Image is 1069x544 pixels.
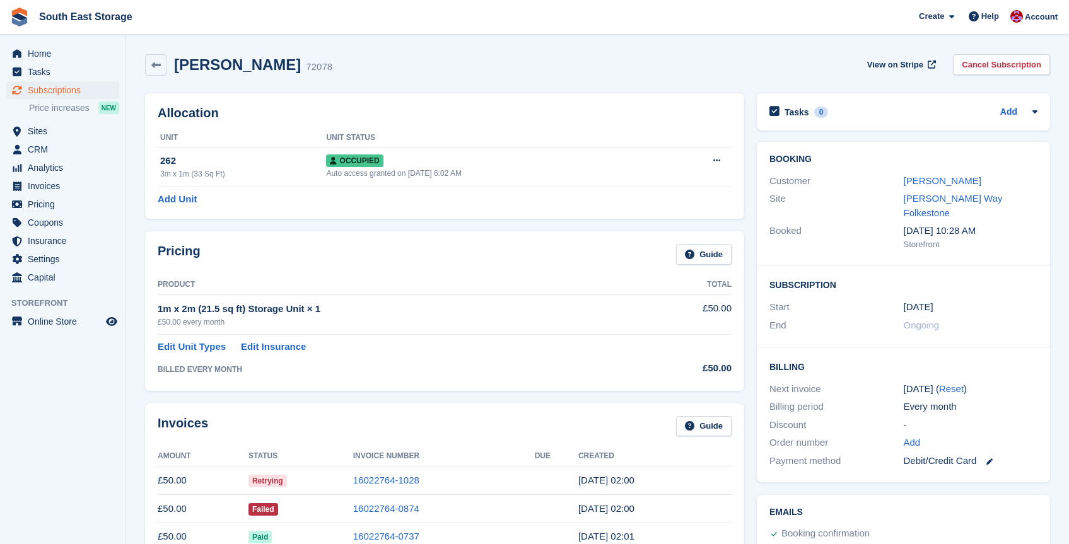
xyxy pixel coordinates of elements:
a: menu [6,159,119,177]
th: Invoice Number [353,446,535,466]
div: 3m x 1m (33 Sq Ft) [160,168,326,180]
span: Tasks [28,63,103,81]
img: stora-icon-8386f47178a22dfd0bd8f6a31ec36ba5ce8667c1dd55bd0f319d3a0aa187defe.svg [10,8,29,26]
h2: Allocation [158,106,732,120]
a: Add [904,436,921,450]
th: Product [158,275,645,295]
span: Storefront [11,297,126,310]
h2: Subscription [769,278,1037,291]
a: menu [6,141,119,158]
a: menu [6,177,119,195]
h2: Billing [769,360,1037,373]
a: Cancel Subscription [953,54,1050,75]
th: Unit Status [326,128,665,148]
div: Customer [769,174,904,188]
a: Add Unit [158,192,197,207]
a: menu [6,269,119,286]
th: Amount [158,446,248,466]
span: Failed [248,503,278,516]
div: Start [769,300,904,315]
div: [DATE] 10:28 AM [904,224,1038,238]
a: Add [1000,105,1017,120]
div: 1m x 2m (21.5 sq ft) Storage Unit × 1 [158,302,645,316]
td: £50.00 [645,294,732,334]
a: menu [6,45,119,62]
td: £50.00 [158,466,248,495]
span: View on Stripe [867,59,923,71]
a: Edit Unit Types [158,340,226,354]
a: menu [6,195,119,213]
th: Status [248,446,353,466]
span: Invoices [28,177,103,195]
div: Site [769,192,904,220]
h2: Tasks [785,107,809,118]
div: Payment method [769,454,904,468]
span: Price increases [29,102,90,114]
a: Guide [676,416,732,437]
div: Next invoice [769,382,904,396]
th: Created [578,446,732,466]
div: £50.00 every month [158,316,645,328]
div: £50.00 [645,361,732,376]
a: menu [6,63,119,81]
a: [PERSON_NAME] [904,175,981,186]
th: Due [535,446,578,466]
div: Debit/Credit Card [904,454,1038,468]
span: Help [981,10,999,23]
a: menu [6,232,119,250]
div: Billing period [769,400,904,414]
span: Paid [248,531,272,543]
span: Create [919,10,944,23]
div: BILLED EVERY MONTH [158,364,645,375]
div: Discount [769,418,904,432]
div: Booking confirmation [781,526,870,541]
a: Preview store [104,314,119,329]
span: Retrying [248,475,287,487]
span: Online Store [28,313,103,330]
span: Occupied [326,154,383,167]
a: menu [6,81,119,99]
h2: Invoices [158,416,208,437]
img: Roger Norris [1010,10,1023,23]
a: 16022764-0737 [353,531,419,541]
th: Total [645,275,732,295]
div: 262 [160,154,326,168]
span: Capital [28,269,103,286]
div: End [769,318,904,333]
a: View on Stripe [862,54,938,75]
div: Storefront [904,238,1038,251]
div: Every month [904,400,1038,414]
h2: Emails [769,507,1037,518]
time: 2025-06-10 01:01:05 UTC [578,531,634,541]
span: Insurance [28,232,103,250]
span: Settings [28,250,103,268]
a: menu [6,313,119,330]
a: Reset [939,383,964,394]
a: Edit Insurance [241,340,306,354]
a: menu [6,250,119,268]
span: Coupons [28,214,103,231]
span: Subscriptions [28,81,103,99]
a: menu [6,122,119,140]
div: 0 [814,107,829,118]
div: Booked [769,224,904,250]
h2: [PERSON_NAME] [174,56,301,73]
span: Account [1025,11,1058,23]
td: £50.00 [158,495,248,523]
span: Ongoing [904,320,940,330]
h2: Pricing [158,244,201,265]
div: Order number [769,436,904,450]
h2: Booking [769,154,1037,165]
time: 2025-07-10 01:00:27 UTC [578,503,634,514]
time: 2025-08-10 01:00:46 UTC [578,475,634,485]
a: [PERSON_NAME] Way Folkestone [904,193,1003,218]
div: 72078 [306,60,332,74]
span: Analytics [28,159,103,177]
a: menu [6,214,119,231]
a: 16022764-1028 [353,475,419,485]
span: Pricing [28,195,103,213]
a: South East Storage [34,6,137,27]
a: 16022764-0874 [353,503,419,514]
span: CRM [28,141,103,158]
a: Price increases NEW [29,101,119,115]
